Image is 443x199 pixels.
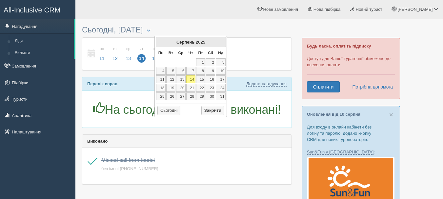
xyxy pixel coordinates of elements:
[166,92,175,100] a: 26
[111,46,119,52] small: вт
[307,112,360,117] a: Оновлення від 10 серпня
[151,54,159,63] span: 15
[196,58,205,66] a: 1
[4,6,61,14] span: All-Inclusive CRM
[176,92,186,100] a: 27
[186,67,195,75] a: 7
[149,43,161,65] a: пт 15
[206,75,215,83] a: 16
[87,81,117,86] b: Перелік справ
[196,75,205,83] a: 15
[176,84,186,92] a: 20
[356,7,382,12] span: Новий турист
[206,92,215,100] a: 30
[263,7,298,12] span: Нове замовлення
[307,149,373,155] a: Sun&Fun у [GEOGRAPHIC_DATA]
[157,106,180,115] button: Сьогодні
[176,75,186,83] a: 13
[397,7,433,12] span: [PERSON_NAME]
[208,50,213,55] span: Субота
[124,46,132,52] small: ср
[137,46,146,52] small: чт
[156,92,166,100] a: 25
[218,39,224,45] span: Наст>
[186,75,195,83] a: 14
[151,46,159,52] small: пт
[307,124,395,143] p: Для входу в онлайн кабінети без логіну та паролю, додано кнопку CRM для нових туроператорів.
[156,75,166,83] a: 11
[216,75,226,83] a: 17
[216,58,226,66] a: 3
[122,43,134,65] a: ср 13
[137,54,146,63] span: 14
[189,50,193,55] span: Четвер
[156,84,166,92] a: 18
[218,50,223,55] span: Неділя
[0,0,75,18] a: All-Inclusive CRM
[12,47,74,59] a: Вильоти
[216,84,226,92] a: 24
[111,54,119,63] span: 12
[98,46,106,52] small: пн
[216,67,226,75] a: 10
[313,7,341,12] span: Нова підбірка
[82,26,292,34] h3: Сьогодні, [DATE]
[196,92,205,100] a: 29
[87,139,108,144] b: Виконано
[206,58,215,66] a: 2
[201,106,224,115] button: Закрити
[176,67,186,75] a: 6
[12,35,74,47] a: Ліди
[101,166,158,171] a: без імені [PHONE_NUMBER]
[186,92,195,100] a: 28
[135,43,148,65] a: чт 14
[87,102,287,116] h1: На сьогодні усі справи виконані!
[307,149,395,155] p: :
[389,111,393,118] button: Close
[196,84,205,92] a: 22
[98,54,106,63] span: 11
[158,50,163,55] span: Понеділок
[196,40,205,45] span: 2025
[124,54,132,63] span: 13
[157,38,164,46] a: <Попер
[216,92,226,100] a: 31
[186,84,195,92] a: 21
[176,40,195,45] span: Серпень
[302,38,400,99] div: Доступ для Вашої турагенції обмежено до внесення оплати
[198,50,203,55] span: П
[246,81,287,87] a: Додати нагадування
[217,38,225,46] a: Наст>
[307,44,371,49] b: Будь ласка, оплатіть підписку
[389,111,393,118] span: ×
[307,81,340,92] a: Оплатити
[206,67,215,75] a: 9
[178,50,183,55] span: Середа
[96,43,108,65] a: пн 11
[166,84,175,92] a: 19
[206,84,215,92] a: 23
[196,67,205,75] a: 8
[169,50,173,55] span: Вівторок
[348,81,393,92] a: Потрібна допомога
[166,67,175,75] a: 5
[101,157,155,163] a: Missed call from tourist
[166,75,175,83] a: 12
[109,43,121,65] a: вт 12
[158,39,163,45] span: <Попер
[156,67,166,75] a: 4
